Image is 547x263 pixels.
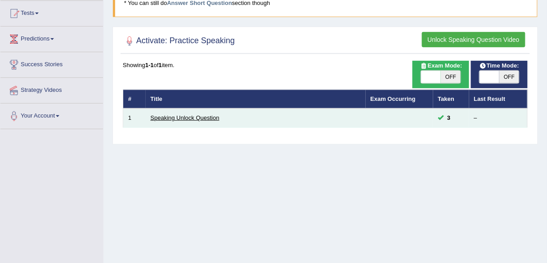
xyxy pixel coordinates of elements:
b: 1 [159,62,162,68]
span: Time Mode: [476,61,523,71]
a: Success Stories [0,52,103,75]
div: Showing of item. [123,61,528,69]
th: Last Result [469,90,528,109]
b: 1-1 [145,62,154,68]
button: Unlock Speaking Question Video [422,32,525,47]
span: OFF [499,71,519,83]
a: Your Account [0,104,103,126]
a: Tests [0,1,103,23]
a: Exam Occurring [371,95,416,102]
span: Exam Mode: [417,61,466,71]
th: # [123,90,146,109]
a: Predictions [0,27,103,49]
div: Show exams occurring in exams [412,61,469,88]
a: Speaking Unlock Question [151,114,220,121]
th: Title [146,90,366,109]
span: OFF [441,71,461,83]
span: You can still take this question [444,113,454,123]
div: – [474,114,523,122]
th: Taken [433,90,469,109]
td: 1 [123,109,146,127]
a: Strategy Videos [0,78,103,100]
h2: Activate: Practice Speaking [123,34,235,48]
